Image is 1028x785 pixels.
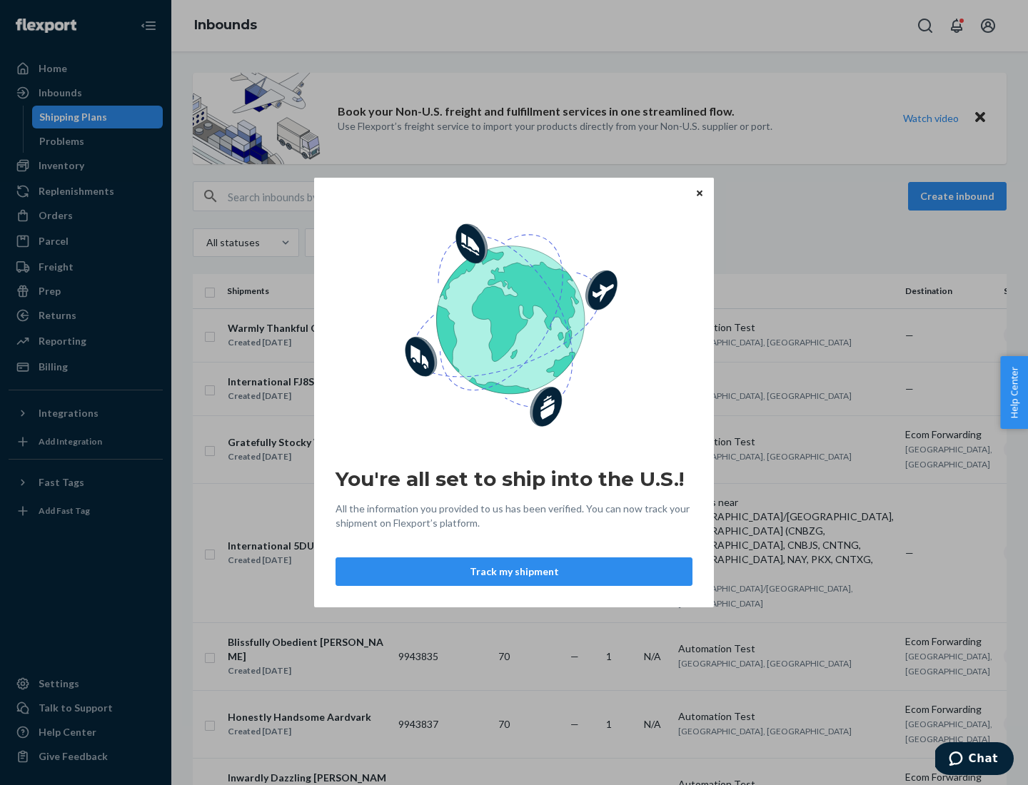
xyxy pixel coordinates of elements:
[336,502,692,530] span: All the information you provided to us has been verified. You can now track your shipment on Flex...
[1000,356,1028,429] button: Help Center
[692,185,707,201] button: Close
[34,10,63,23] span: Chat
[336,466,692,492] h2: You're all set to ship into the U.S.!
[336,557,692,586] button: Track my shipment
